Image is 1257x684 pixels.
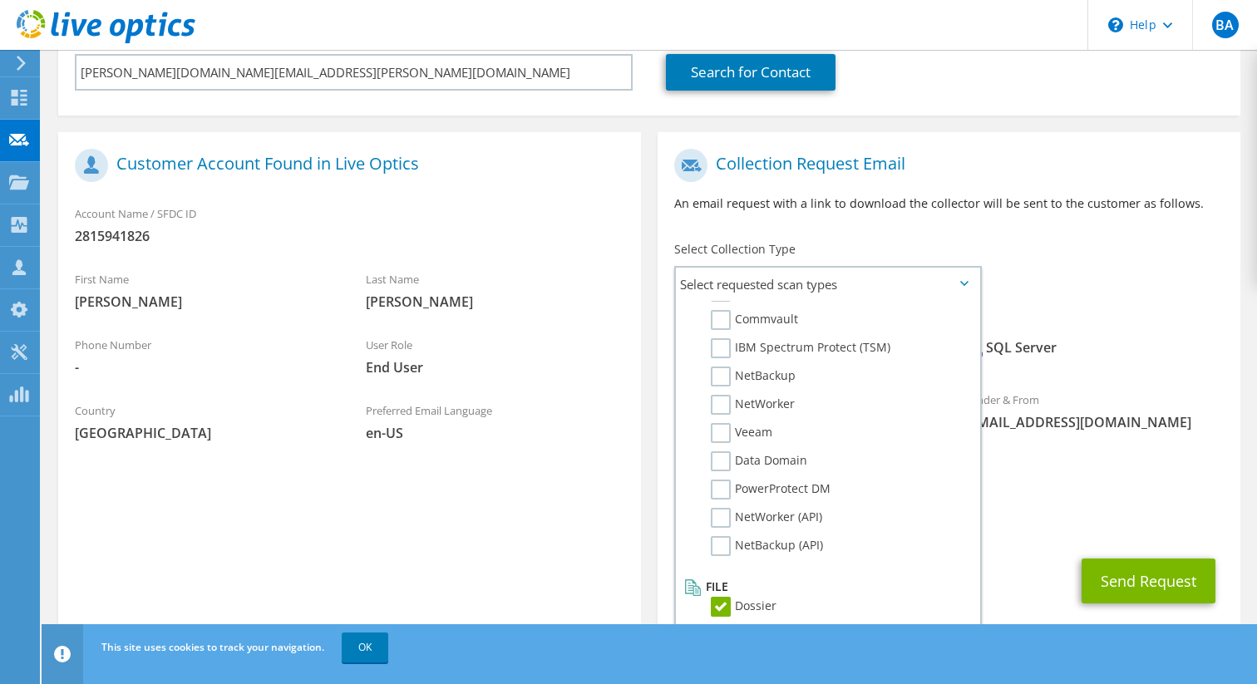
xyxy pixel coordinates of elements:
[349,327,640,385] div: User Role
[966,338,1057,357] div: SQL Server
[75,358,333,376] span: -
[965,413,1223,431] span: [EMAIL_ADDRESS][DOMAIN_NAME]
[58,327,349,385] div: Phone Number
[342,632,388,662] a: OK
[58,196,641,253] div: Account Name / SFDC ID
[366,424,624,442] span: en-US
[349,393,640,450] div: Preferred Email Language
[1082,559,1215,603] button: Send Request
[711,367,796,386] label: NetBackup
[711,338,890,358] label: IBM Spectrum Protect (TSM)
[658,308,1240,374] div: Requested Collections
[366,358,624,376] span: End User
[58,393,349,450] div: Country
[658,485,1240,542] div: CC & Reply To
[75,424,333,442] span: [GEOGRAPHIC_DATA]
[674,194,1224,213] p: An email request with a link to download the collector will be sent to the customer as follows.
[676,268,979,301] span: Select requested scan types
[711,597,776,617] label: Dossier
[1212,12,1239,38] span: BA
[711,423,772,443] label: Veeam
[75,293,333,311] span: [PERSON_NAME]
[658,382,949,476] div: To
[949,382,1240,440] div: Sender & From
[674,149,1215,182] h1: Collection Request Email
[75,149,616,182] h1: Customer Account Found in Live Optics
[711,310,798,330] label: Commvault
[674,241,796,258] label: Select Collection Type
[680,577,971,597] li: File
[58,262,349,319] div: First Name
[101,640,324,654] span: This site uses cookies to track your navigation.
[75,227,624,245] span: 2815941826
[349,262,640,319] div: Last Name
[1108,17,1123,32] svg: \n
[366,293,624,311] span: [PERSON_NAME]
[711,451,807,471] label: Data Domain
[666,54,836,91] a: Search for Contact
[711,508,822,528] label: NetWorker (API)
[711,480,831,499] label: PowerProtect DM
[711,395,795,415] label: NetWorker
[711,536,823,556] label: NetBackup (API)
